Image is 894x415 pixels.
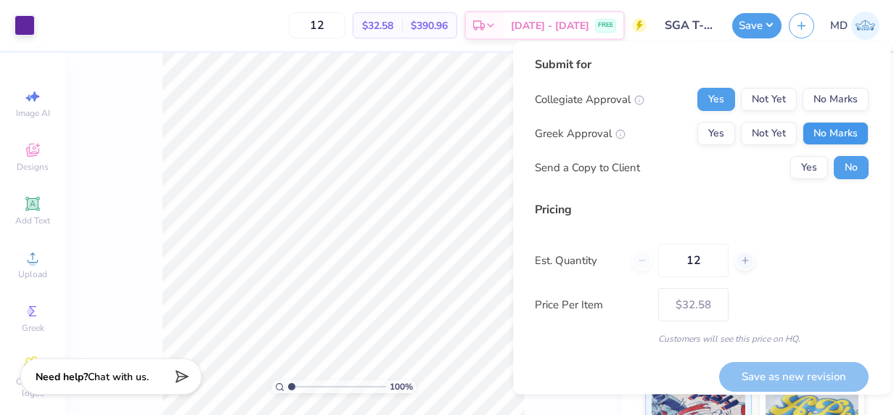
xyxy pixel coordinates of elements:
[741,122,797,145] button: Not Yet
[834,156,869,179] button: No
[535,252,621,269] label: Est. Quantity
[390,380,413,393] span: 100 %
[830,12,879,40] a: MD
[362,18,393,33] span: $32.58
[22,322,44,334] span: Greek
[535,160,640,176] div: Send a Copy to Client
[535,91,644,108] div: Collegiate Approval
[697,122,735,145] button: Yes
[535,56,869,73] div: Submit for
[851,12,879,40] img: Mary Dewey
[654,11,725,40] input: Untitled Design
[732,13,782,38] button: Save
[741,88,797,111] button: Not Yet
[511,18,589,33] span: [DATE] - [DATE]
[535,126,626,142] div: Greek Approval
[803,122,869,145] button: No Marks
[16,107,50,119] span: Image AI
[535,297,647,313] label: Price Per Item
[658,244,729,277] input: – –
[535,332,869,345] div: Customers will see this price on HQ.
[411,18,448,33] span: $390.96
[697,88,735,111] button: Yes
[17,161,49,173] span: Designs
[15,215,50,226] span: Add Text
[88,370,149,384] span: Chat with us.
[535,201,869,218] div: Pricing
[803,88,869,111] button: No Marks
[289,12,345,38] input: – –
[36,370,88,384] strong: Need help?
[830,17,848,34] span: MD
[18,268,47,280] span: Upload
[7,376,58,399] span: Clipart & logos
[790,156,828,179] button: Yes
[598,20,613,30] span: FREE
